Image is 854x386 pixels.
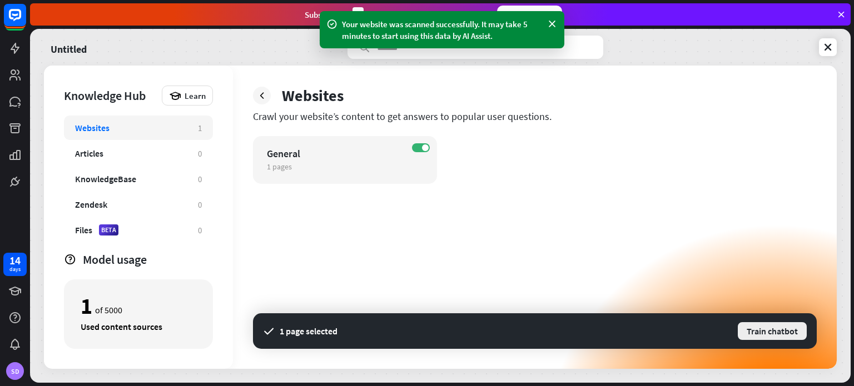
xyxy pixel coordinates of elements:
[75,148,103,159] div: Articles
[352,7,364,22] div: 3
[51,36,87,59] a: Untitled
[497,6,562,23] div: Subscribe now
[305,7,488,22] div: Subscribe in days to get your first month for $1
[83,252,213,267] div: Model usage
[9,265,21,273] div: days
[75,199,107,210] div: Zendesk
[81,321,196,332] div: Used content sources
[198,174,202,184] div: 0
[9,4,42,38] button: Open LiveChat chat widget
[75,122,110,133] div: Websites
[6,362,24,380] div: SD
[267,147,404,160] div: General
[99,224,118,235] div: BETA
[3,253,27,276] a: 14 days
[267,162,292,172] span: 1 pages
[9,255,21,265] div: 14
[737,321,808,341] button: Train chatbot
[198,148,202,159] div: 0
[198,225,202,235] div: 0
[185,91,206,101] span: Learn
[198,199,202,210] div: 0
[75,224,92,235] div: Files
[253,110,817,123] div: Crawl your website’s content to get answers to popular user questions.
[75,173,136,184] div: KnowledgeBase
[198,123,202,133] div: 1
[81,297,196,315] div: of 5000
[282,86,344,106] div: Websites
[64,88,156,103] div: Knowledge Hub
[81,297,92,315] div: 1
[342,18,542,42] div: Your website was scanned successfully. It may take 5 minutes to start using this data by AI Assist.
[280,325,337,337] div: 1 page selected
